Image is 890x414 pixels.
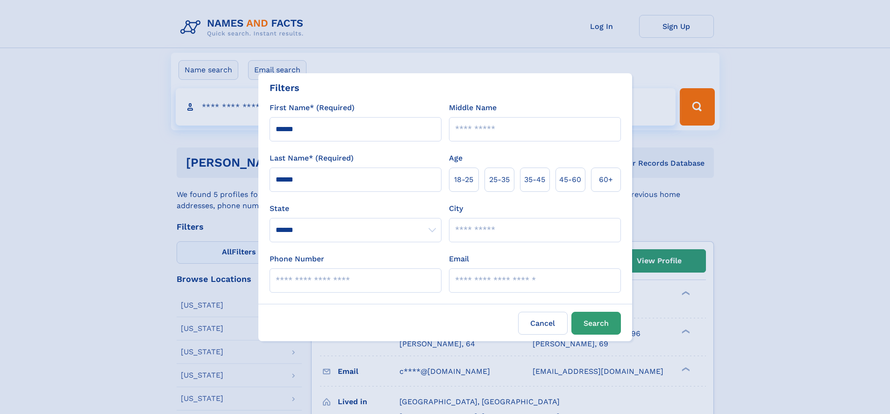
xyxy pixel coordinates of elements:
label: Middle Name [449,102,497,113]
span: 45‑60 [559,174,581,185]
label: State [270,203,441,214]
label: First Name* (Required) [270,102,355,113]
span: 18‑25 [454,174,473,185]
label: Phone Number [270,253,324,265]
label: Email [449,253,469,265]
button: Search [571,312,621,335]
label: Last Name* (Required) [270,153,354,164]
label: City [449,203,463,214]
span: 60+ [599,174,613,185]
label: Cancel [518,312,568,335]
span: 35‑45 [524,174,545,185]
label: Age [449,153,463,164]
div: Filters [270,81,299,95]
span: 25‑35 [489,174,510,185]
